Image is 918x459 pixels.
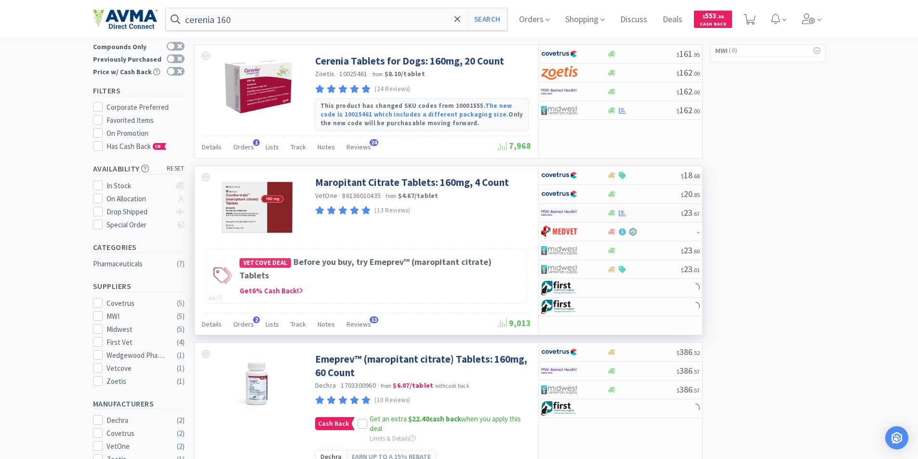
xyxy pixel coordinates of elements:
[398,191,439,200] strong: $4.67 / tablet
[106,193,171,205] div: On Allocation
[315,381,336,390] a: Dechra
[385,69,425,78] strong: $8.10 / tablet
[106,363,166,374] div: Vetcove
[541,345,577,359] img: 77fca1acd8b6420a9015268ca798ef17_1.png
[106,219,171,231] div: Special Order
[677,89,679,96] span: $
[692,248,700,255] span: . 60
[541,168,577,183] img: 77fca1acd8b6420a9015268ca798ef17_1.png
[681,248,684,255] span: $
[346,320,371,328] span: Reviews
[106,337,166,348] div: First Vet
[700,22,726,28] span: Cash Back
[106,128,185,139] div: On Promotion
[370,434,416,443] span: Limits & Details
[315,54,504,67] a: Cerenia Tablets for Dogs: 160mg, 20 Count
[106,441,166,452] div: VetOne
[320,102,523,127] strong: This product has changed SKU codes from 10001555. Only the new code will be purchasable moving fo...
[541,262,577,276] img: 4dd14cff54a648ac9e977f0c5da9bc2e_5.png
[692,51,700,58] span: . 95
[177,363,185,374] div: ( 1 )
[266,143,279,151] span: Lists
[106,415,166,426] div: Dechra
[202,320,222,328] span: Details
[703,13,705,20] span: $
[177,415,185,426] div: ( 2 )
[106,311,166,322] div: MWI
[677,105,700,116] span: 162
[253,316,260,323] span: 2
[93,54,162,63] div: Previously Purchased
[681,207,700,218] span: 23
[692,266,700,274] span: . 01
[885,426,908,449] div: Open Intercom Messenger
[677,349,679,356] span: $
[692,89,700,96] span: . 00
[616,15,651,24] a: Discuss
[93,67,162,75] div: Price w/ Cash Back
[106,298,166,309] div: Covetrus
[339,69,367,78] span: 10025461
[677,384,700,395] span: 386
[677,67,700,78] span: 162
[369,69,371,78] span: ·
[381,382,391,389] span: from
[253,139,260,146] span: 1
[93,42,162,50] div: Compounds Only
[341,381,376,390] span: 1703300960
[408,414,461,423] strong: cash back
[681,266,684,274] span: $
[692,368,700,375] span: . 57
[677,365,700,376] span: 386
[370,139,378,146] span: 24
[106,376,166,387] div: Zoetis
[153,144,163,149] span: CB
[219,54,295,117] img: 61c2314936724693af9acbe6cfb65b15_391765.png
[291,143,306,151] span: Track
[677,346,700,357] span: 386
[106,324,166,335] div: Midwest
[177,428,185,439] div: ( 2 )
[226,353,289,415] img: 90a063dfa19441d58f38876986b93553_504723.jpeg
[677,368,679,375] span: $
[233,320,254,328] span: Orders
[342,191,381,200] span: 86136010435
[681,263,700,275] span: 23
[541,103,577,118] img: 4dd14cff54a648ac9e977f0c5da9bc2e_5.png
[106,206,171,218] div: Drop Shipped
[315,176,509,189] a: Maropitant Citrate Tablets: 160mg, 4 Count
[694,6,732,32] a: $553.36Cash Back
[177,441,185,452] div: ( 2 )
[370,414,521,433] span: Get an extra when you apply this deal
[659,15,686,24] a: Deals
[681,210,684,217] span: $
[177,324,185,335] div: ( 5 )
[320,102,512,118] a: The new code is 10025461 which includes a different packaging size.
[681,188,700,199] span: 20
[346,143,371,151] span: Reviews
[692,387,700,394] span: . 57
[177,258,185,270] div: ( 7 )
[374,395,411,406] p: (10 Reviews)
[541,243,577,258] img: 4dd14cff54a648ac9e977f0c5da9bc2e_5.png
[106,180,171,192] div: In Stock
[382,191,384,200] span: ·
[703,11,724,20] span: 553
[692,210,700,217] span: . 67
[408,414,429,423] span: $22.40
[677,387,679,394] span: $
[728,46,811,55] span: ( 0 )
[681,170,700,181] span: 18
[318,320,335,328] span: Notes
[93,398,185,409] h5: Manufacturers
[93,163,185,174] h5: Availability
[498,317,531,328] span: 9,013
[209,293,222,302] div: Ad
[541,84,577,99] img: f6b2451649754179b5b4e0c70c3f7cb0_2.png
[291,320,306,328] span: Track
[541,187,577,201] img: 77fca1acd8b6420a9015268ca798ef17_1.png
[177,298,185,309] div: ( 5 )
[315,69,335,78] a: Zoetis
[106,102,185,113] div: Corporate Preferred
[541,300,577,314] img: 67d67680309e4a0bb49a5ff0391dcc42_6.png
